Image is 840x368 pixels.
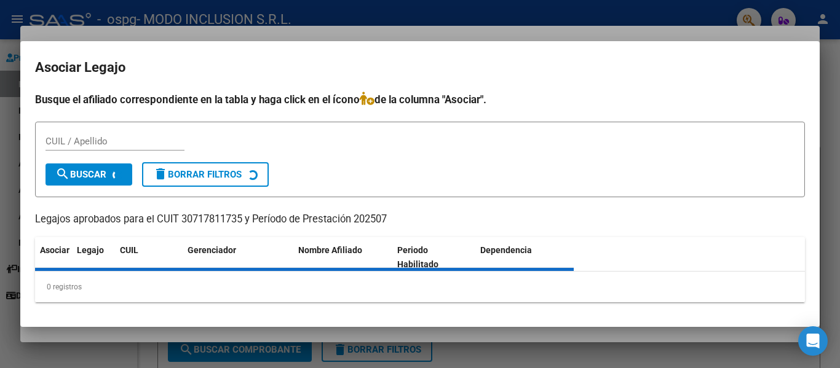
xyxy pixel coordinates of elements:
div: Open Intercom Messenger [798,326,828,356]
span: CUIL [120,245,138,255]
mat-icon: search [55,166,70,181]
datatable-header-cell: Gerenciador [183,237,293,278]
button: Borrar Filtros [142,162,269,187]
div: 0 registros [35,272,805,302]
span: Legajo [77,245,104,255]
datatable-header-cell: Legajo [72,237,115,278]
span: Nombre Afiliado [298,245,362,255]
span: Dependencia [480,245,532,255]
span: Gerenciador [188,245,236,255]
datatable-header-cell: Asociar [35,237,72,278]
span: Asociar [40,245,69,255]
h2: Asociar Legajo [35,56,805,79]
span: Periodo Habilitado [397,245,438,269]
h4: Busque el afiliado correspondiente en la tabla y haga click en el ícono de la columna "Asociar". [35,92,805,108]
button: Buscar [46,163,132,186]
span: Borrar Filtros [153,169,242,180]
mat-icon: delete [153,166,168,181]
datatable-header-cell: Periodo Habilitado [392,237,475,278]
p: Legajos aprobados para el CUIT 30717811735 y Período de Prestación 202507 [35,212,805,227]
span: Buscar [55,169,106,180]
datatable-header-cell: CUIL [115,237,183,278]
datatable-header-cell: Nombre Afiliado [293,237,392,278]
datatable-header-cell: Dependencia [475,237,574,278]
